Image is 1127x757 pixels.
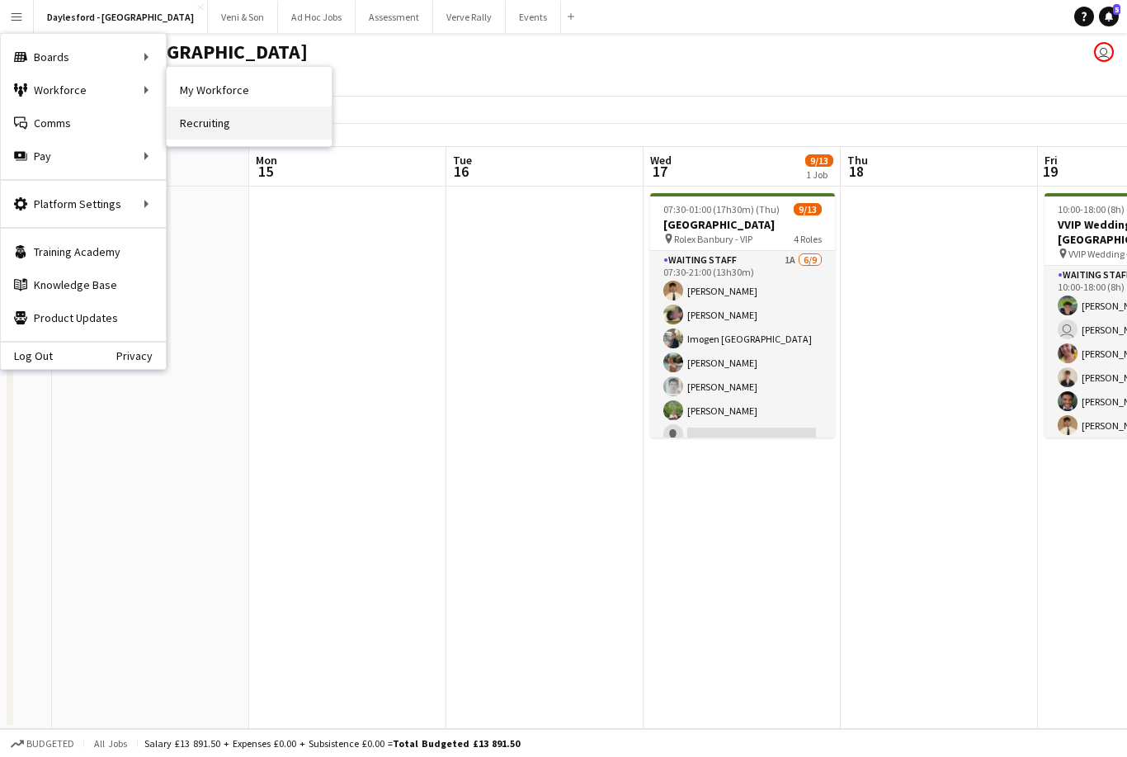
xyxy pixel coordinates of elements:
span: 10:00-18:00 (8h) [1058,203,1125,215]
span: 07:30-01:00 (17h30m) (Thu) [663,203,780,215]
a: Privacy [116,349,166,362]
app-job-card: 07:30-01:00 (17h30m) (Thu)9/13[GEOGRAPHIC_DATA] Rolex Banbury - VIP4 RolesWaiting Staff1A6/907:30... [650,193,835,438]
a: Product Updates [1,301,166,334]
div: 1 Job [806,168,832,181]
span: Budgeted [26,738,74,750]
button: Budgeted [8,735,77,753]
div: Pay [1,140,166,173]
span: Thu [847,153,868,168]
a: My Workforce [167,73,332,106]
app-card-role: Waiting Staff1A6/907:30-21:00 (13h30m)[PERSON_NAME][PERSON_NAME]Imogen [GEOGRAPHIC_DATA][PERSON_N... [650,251,835,499]
span: 9/13 [805,154,833,167]
a: 5 [1099,7,1119,26]
span: Mon [256,153,277,168]
span: 19 [1042,162,1058,181]
a: Knowledge Base [1,268,166,301]
div: Salary £13 891.50 + Expenses £0.00 + Subsistence £0.00 = [144,737,520,750]
span: 4 Roles [794,233,822,245]
span: Rolex Banbury - VIP [674,233,752,245]
span: 17 [648,162,672,181]
button: Veni & Son [208,1,278,33]
button: Verve Rally [433,1,506,33]
span: 18 [845,162,868,181]
span: 15 [253,162,277,181]
a: Recruiting [167,106,332,140]
button: Events [506,1,561,33]
button: Daylesford - [GEOGRAPHIC_DATA] [34,1,208,33]
button: Assessment [356,1,433,33]
span: 5 [1113,4,1120,15]
span: 16 [450,162,472,181]
span: 9/13 [794,203,822,215]
button: Ad Hoc Jobs [278,1,356,33]
span: Tue [453,153,472,168]
h3: [GEOGRAPHIC_DATA] [650,217,835,232]
div: Boards [1,40,166,73]
div: Platform Settings [1,187,166,220]
div: Workforce [1,73,166,106]
app-user-avatar: Nathan Kee Wong [1094,42,1114,62]
span: Wed [650,153,672,168]
span: Total Budgeted £13 891.50 [393,737,520,750]
span: All jobs [91,737,130,750]
span: Fri [1044,153,1058,168]
a: Log Out [1,349,53,362]
a: Comms [1,106,166,140]
a: Training Academy [1,235,166,268]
